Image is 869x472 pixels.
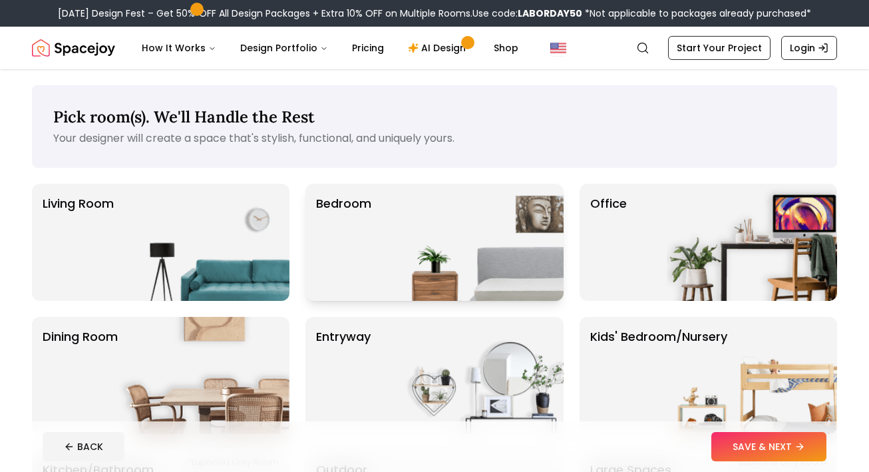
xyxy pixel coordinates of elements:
span: Use code: [472,7,582,20]
p: Bedroom [316,194,371,290]
img: entryway [393,317,564,434]
nav: Global [32,27,837,69]
nav: Main [131,35,529,61]
img: United States [550,40,566,56]
p: Kids' Bedroom/Nursery [590,328,727,423]
div: [DATE] Design Fest – Get 50% OFF All Design Packages + Extra 10% OFF on Multiple Rooms. [58,7,811,20]
img: Office [667,184,837,301]
a: Spacejoy [32,35,115,61]
b: LABORDAY50 [518,7,582,20]
img: Bedroom [393,184,564,301]
button: SAVE & NEXT [711,432,826,461]
a: Pricing [341,35,395,61]
img: Spacejoy Logo [32,35,115,61]
img: Kids' Bedroom/Nursery [667,317,837,434]
img: Living Room [119,184,289,301]
a: Start Your Project [668,36,771,60]
button: Design Portfolio [230,35,339,61]
a: Login [781,36,837,60]
p: Office [590,194,627,290]
p: Dining Room [43,328,118,423]
span: Pick room(s). We'll Handle the Rest [53,107,315,127]
p: Your designer will create a space that's stylish, functional, and uniquely yours. [53,130,816,146]
button: How It Works [131,35,227,61]
a: AI Design [397,35,480,61]
img: Dining Room [119,317,289,434]
p: entryway [316,328,371,423]
span: *Not applicable to packages already purchased* [582,7,811,20]
p: Living Room [43,194,114,290]
a: Shop [483,35,529,61]
button: BACK [43,432,124,461]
